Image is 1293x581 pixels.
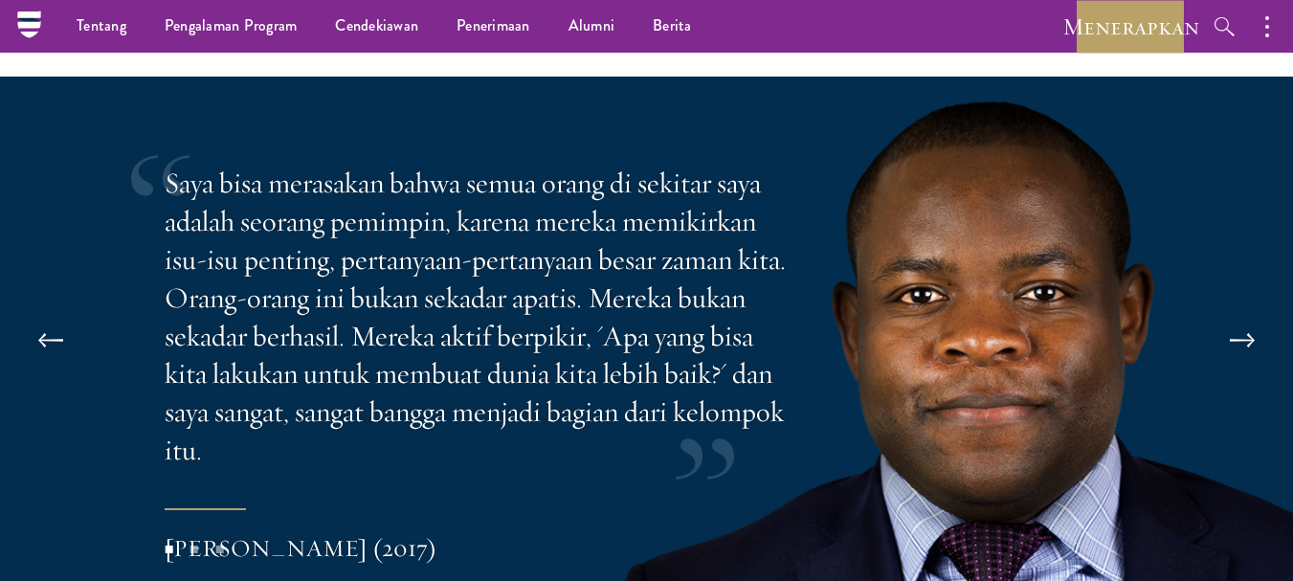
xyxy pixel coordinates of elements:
[77,14,126,36] font: Tentang
[165,165,786,468] font: Saya bisa merasakan bahwa semua orang di sekitar saya adalah seorang pemimpin, karena mereka memi...
[165,533,437,563] font: [PERSON_NAME] (2017)
[182,537,207,562] button: 2 dari 3
[207,537,232,562] button: 3 dari 3
[165,14,298,36] font: Pengalaman Program
[335,14,418,36] font: Cendekiawan
[457,14,530,36] font: Penerimaan
[156,537,181,562] button: 1 dari 3
[653,14,692,36] font: Berita
[568,14,615,36] font: Alumni
[1062,11,1199,41] font: Menerapkan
